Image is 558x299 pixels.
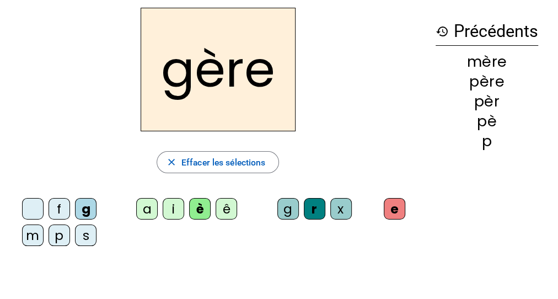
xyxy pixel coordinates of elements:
[49,225,70,246] div: p
[436,54,538,69] div: mère
[436,94,538,109] div: pèr
[436,25,449,38] mat-icon: history
[136,198,158,220] div: a
[384,198,405,220] div: e
[141,8,296,131] h2: gère
[181,155,265,170] span: Effacer les sélections
[304,198,325,220] div: r
[163,198,184,220] div: i
[436,74,538,89] div: père
[75,225,96,246] div: s
[330,198,352,220] div: x
[166,157,177,168] mat-icon: close
[75,198,96,220] div: g
[189,198,211,220] div: è
[436,134,538,148] div: p
[157,151,280,173] button: Effacer les sélections
[436,18,538,46] h3: Précédents
[436,114,538,129] div: pè
[216,198,237,220] div: ê
[49,198,70,220] div: f
[277,198,299,220] div: g
[22,225,44,246] div: m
